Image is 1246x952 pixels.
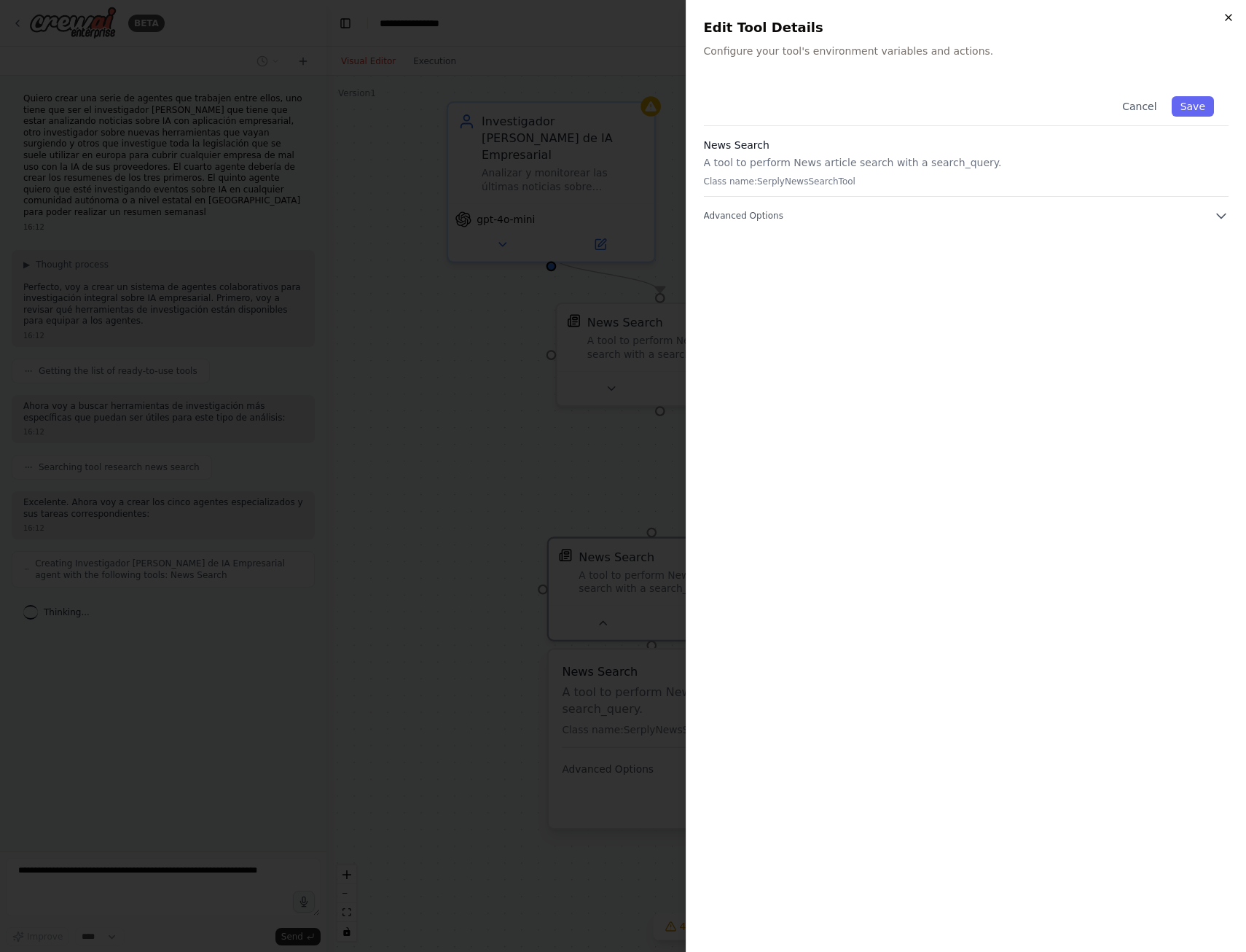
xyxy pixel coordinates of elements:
[1113,96,1165,117] button: Cancel
[704,155,1229,170] p: A tool to perform News article search with a search_query.
[704,176,1229,187] p: Class name: SerplyNewsSearchTool
[1172,96,1214,117] button: Save
[704,44,1229,58] p: Configure your tool's environment variables and actions.
[704,17,1229,38] h2: Edit Tool Details
[704,208,1229,223] button: Advanced Options
[704,210,783,222] span: Advanced Options
[704,138,1229,152] h3: News Search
